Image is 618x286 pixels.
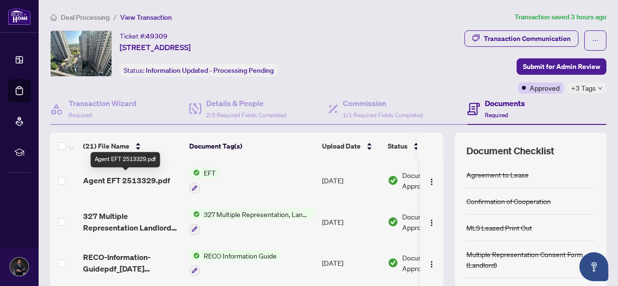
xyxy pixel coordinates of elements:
h4: Details & People [206,97,286,109]
button: Logo [424,214,439,230]
img: logo [8,7,31,25]
button: Status Icon327 Multiple Representation, Landlord - Acknowledgement & Consent Disclosure [189,209,314,235]
th: (21) File Name [79,133,185,160]
img: Document Status [388,175,398,186]
span: Deal Processing [61,13,110,22]
button: Logo [424,173,439,188]
span: Status [388,141,407,151]
span: 1/1 Required Fields Completed [343,111,423,119]
button: Transaction Communication [464,30,578,47]
div: Agreement to Lease [466,169,529,180]
div: Transaction Communication [484,31,571,46]
span: Information Updated - Processing Pending [146,66,274,75]
button: Submit for Admin Review [517,58,606,75]
img: Logo [428,219,435,227]
h4: Commission [343,97,423,109]
div: Multiple Representation Consent Form (Landlord) [466,249,595,270]
span: Upload Date [322,141,361,151]
span: Document Approved [402,252,462,273]
h4: Documents [485,97,525,109]
span: RECO Information Guide [200,250,281,261]
img: Profile Icon [10,258,28,276]
span: Approved [530,82,560,93]
button: Logo [424,255,439,271]
td: [DATE] [318,243,384,284]
button: Status IconRECO Information Guide [189,250,281,276]
span: Document Checklist [466,144,554,158]
h4: Transaction Wizard [69,97,137,109]
span: Agent EFT 2513329.pdf [83,175,170,186]
div: Ticket #: [120,30,168,41]
img: IMG-C12339373_1.jpg [51,31,112,76]
span: ellipsis [592,37,599,44]
img: Status Icon [189,209,200,219]
img: Logo [428,260,435,268]
span: 49309 [146,32,168,41]
div: MLS Leased Print Out [466,222,532,233]
span: down [598,86,603,91]
td: [DATE] [318,201,384,243]
th: Status [384,133,466,160]
div: Status: [120,64,278,77]
span: +3 Tags [571,82,596,94]
span: Document Approved [402,170,462,191]
span: Required [69,111,92,119]
th: Document Tag(s) [185,133,318,160]
span: (21) File Name [83,141,129,151]
span: RECO-Information-Guidepdf_[DATE] 19_16_11.pdf [83,251,182,274]
span: [STREET_ADDRESS] [120,41,191,53]
th: Upload Date [318,133,384,160]
img: Status Icon [189,167,200,178]
div: Confirmation of Cooperation [466,196,551,206]
img: Document Status [388,217,398,227]
span: Required [485,111,508,119]
img: Logo [428,178,435,186]
article: Transaction saved 3 hours ago [515,12,606,23]
span: EFT [200,167,220,178]
span: 327 Multiple Representation Landlord Acknowledgment Consent Disclosure - PropTx-OREA_[DATE] 22_23... [83,210,182,233]
span: Document Approved [402,211,462,232]
span: 327 Multiple Representation, Landlord - Acknowledgement & Consent Disclosure [200,209,314,219]
span: View Transaction [120,13,172,22]
span: Submit for Admin Review [523,59,600,74]
img: Document Status [388,258,398,268]
div: Agent EFT 2513329.pdf [90,152,160,167]
button: Open asap [579,252,608,281]
span: 2/2 Required Fields Completed [206,111,286,119]
li: / [113,12,116,23]
span: home [50,14,57,21]
button: Status IconEFT [189,167,220,193]
td: [DATE] [318,160,384,201]
img: Status Icon [189,250,200,261]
